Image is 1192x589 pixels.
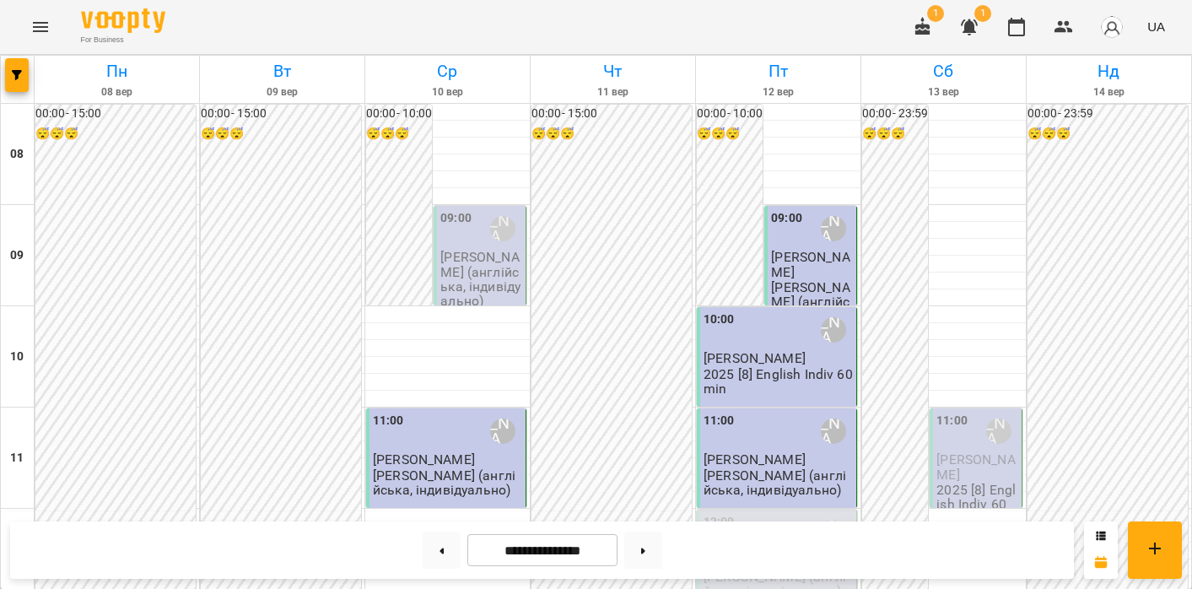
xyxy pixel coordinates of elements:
h6: 09 вер [202,84,362,100]
span: For Business [81,35,165,46]
div: Богуш Альбіна (а) [490,216,515,241]
h6: 09 [10,246,24,265]
h6: Сб [864,58,1023,84]
label: 11:00 [936,412,968,430]
span: [PERSON_NAME] [771,249,850,279]
h6: Пн [37,58,197,84]
h6: 00:00 - 23:59 [862,105,928,123]
button: UA [1141,11,1172,42]
h6: 😴😴😴 [366,125,432,143]
h6: 😴😴😴 [697,125,763,143]
span: [PERSON_NAME] [704,451,806,467]
span: UA [1147,18,1165,35]
div: Богуш Альбіна (а) [986,419,1011,444]
p: [PERSON_NAME] (англійська, індивідуально) [704,468,853,498]
div: Богуш Альбіна (а) [490,419,515,444]
h6: 12 вер [698,84,858,100]
h6: 00:00 - 10:00 [366,105,432,123]
h6: 😴😴😴 [862,125,928,143]
h6: Пт [698,58,858,84]
h6: 00:00 - 10:00 [697,105,763,123]
div: Богуш Альбіна (а) [821,317,846,343]
div: Богуш Альбіна (а) [821,419,846,444]
p: [PERSON_NAME] (англійська, індивідуально) [440,250,522,308]
h6: 14 вер [1029,84,1189,100]
p: 2025 [8] English Indiv 60 min [936,483,1018,527]
label: 09:00 [771,209,802,228]
h6: Чт [533,58,693,84]
h6: 😴😴😴 [201,125,361,143]
label: 11:00 [373,412,404,430]
img: Voopty Logo [81,8,165,33]
span: 1 [974,5,991,22]
label: 11:00 [704,412,735,430]
h6: 13 вер [864,84,1023,100]
h6: 08 вер [37,84,197,100]
img: avatar_s.png [1100,15,1124,39]
h6: 00:00 - 23:59 [1027,105,1188,123]
h6: 😴😴😴 [531,125,692,143]
h6: Вт [202,58,362,84]
h6: 😴😴😴 [35,125,196,143]
span: [PERSON_NAME] [936,451,1015,482]
h6: 11 [10,449,24,467]
p: 2025 [8] English Indiv 60 min [704,367,853,397]
span: [PERSON_NAME] [373,451,475,467]
h6: 00:00 - 15:00 [531,105,692,123]
h6: 00:00 - 15:00 [201,105,361,123]
h6: 11 вер [533,84,693,100]
button: Menu [20,7,61,47]
div: Богуш Альбіна (а) [821,216,846,241]
span: [PERSON_NAME] [704,350,806,366]
h6: 😴😴😴 [1027,125,1188,143]
h6: 10 [10,348,24,366]
h6: 00:00 - 15:00 [35,105,196,123]
h6: Ср [368,58,527,84]
p: [PERSON_NAME] (англійська, індивідуально) [373,468,522,498]
label: 09:00 [440,209,472,228]
p: [PERSON_NAME] (англійська, індивідуально) [771,280,853,338]
h6: 10 вер [368,84,527,100]
h6: Нд [1029,58,1189,84]
span: 1 [927,5,944,22]
label: 10:00 [704,311,735,329]
h6: 08 [10,145,24,164]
